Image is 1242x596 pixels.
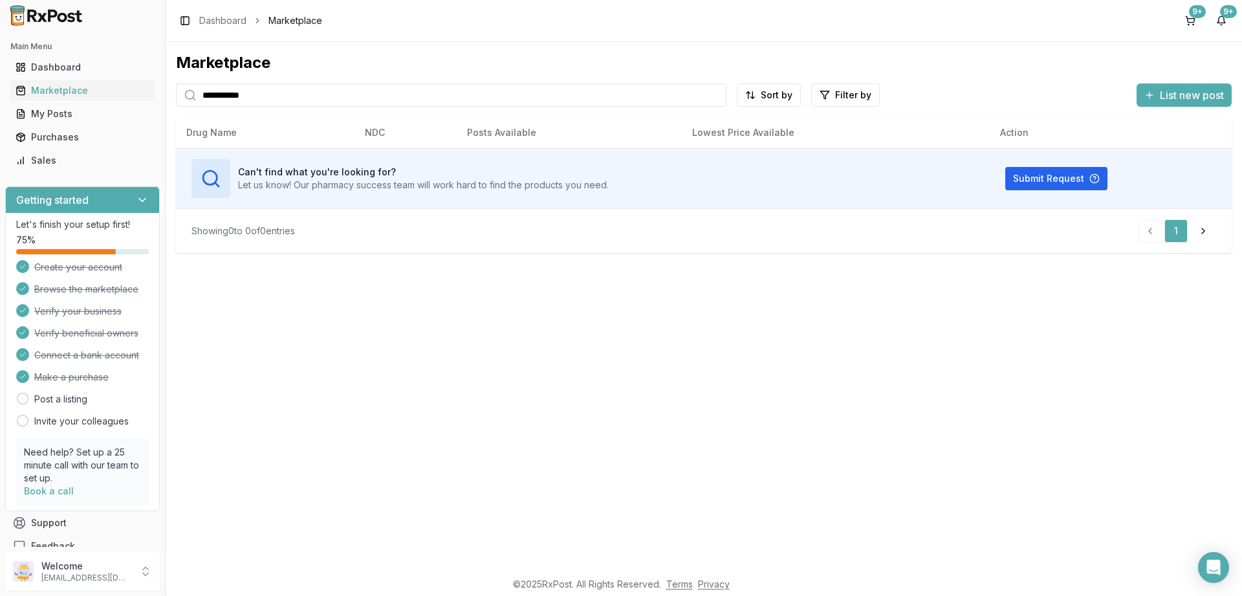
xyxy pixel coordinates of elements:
[16,61,149,74] div: Dashboard
[1220,5,1237,18] div: 9+
[5,80,160,101] button: Marketplace
[1005,167,1107,190] button: Submit Request
[199,14,246,27] a: Dashboard
[34,327,138,340] span: Verify beneficial owners
[5,127,160,148] button: Purchases
[1164,219,1188,243] a: 1
[41,573,131,583] p: [EMAIL_ADDRESS][DOMAIN_NAME]
[5,104,160,124] button: My Posts
[5,150,160,171] button: Sales
[10,126,155,149] a: Purchases
[24,485,74,496] a: Book a call
[34,349,139,362] span: Connect a bank account
[199,14,322,27] nav: breadcrumb
[10,56,155,79] a: Dashboard
[1137,83,1232,107] button: List new post
[176,117,354,148] th: Drug Name
[1180,10,1201,31] button: 9+
[5,5,88,26] img: RxPost Logo
[34,305,122,318] span: Verify your business
[16,84,149,97] div: Marketplace
[10,149,155,172] a: Sales
[16,107,149,120] div: My Posts
[191,225,295,237] div: Showing 0 to 0 of 0 entries
[13,561,34,582] img: User avatar
[10,79,155,102] a: Marketplace
[761,89,792,102] span: Sort by
[990,117,1232,148] th: Action
[41,560,131,573] p: Welcome
[5,57,160,78] button: Dashboard
[835,89,871,102] span: Filter by
[666,579,693,590] a: Terms
[16,131,149,144] div: Purchases
[737,83,801,107] button: Sort by
[811,83,880,107] button: Filter by
[34,283,138,296] span: Browse the marketplace
[34,393,87,406] a: Post a listing
[682,117,990,148] th: Lowest Price Available
[34,261,122,274] span: Create your account
[16,192,89,208] h3: Getting started
[1137,90,1232,103] a: List new post
[16,218,149,231] p: Let's finish your setup first!
[16,234,36,247] span: 75 %
[10,41,155,52] h2: Main Menu
[1138,219,1216,243] nav: pagination
[24,446,141,485] p: Need help? Set up a 25 minute call with our team to set up.
[1190,219,1216,243] a: Go to next page
[34,415,129,428] a: Invite your colleagues
[354,117,457,148] th: NDC
[31,540,75,553] span: Feedback
[10,102,155,126] a: My Posts
[16,154,149,167] div: Sales
[5,511,160,535] button: Support
[1198,552,1229,583] div: Open Intercom Messenger
[238,179,609,192] p: Let us know! Our pharmacy success team will work hard to find the products you need.
[457,117,682,148] th: Posts Available
[238,166,609,179] h3: Can't find what you're looking for?
[698,579,730,590] a: Privacy
[1189,5,1206,18] div: 9+
[1211,10,1232,31] button: 9+
[268,14,322,27] span: Marketplace
[5,535,160,558] button: Feedback
[1160,87,1224,103] span: List new post
[176,52,1232,73] div: Marketplace
[34,371,109,384] span: Make a purchase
